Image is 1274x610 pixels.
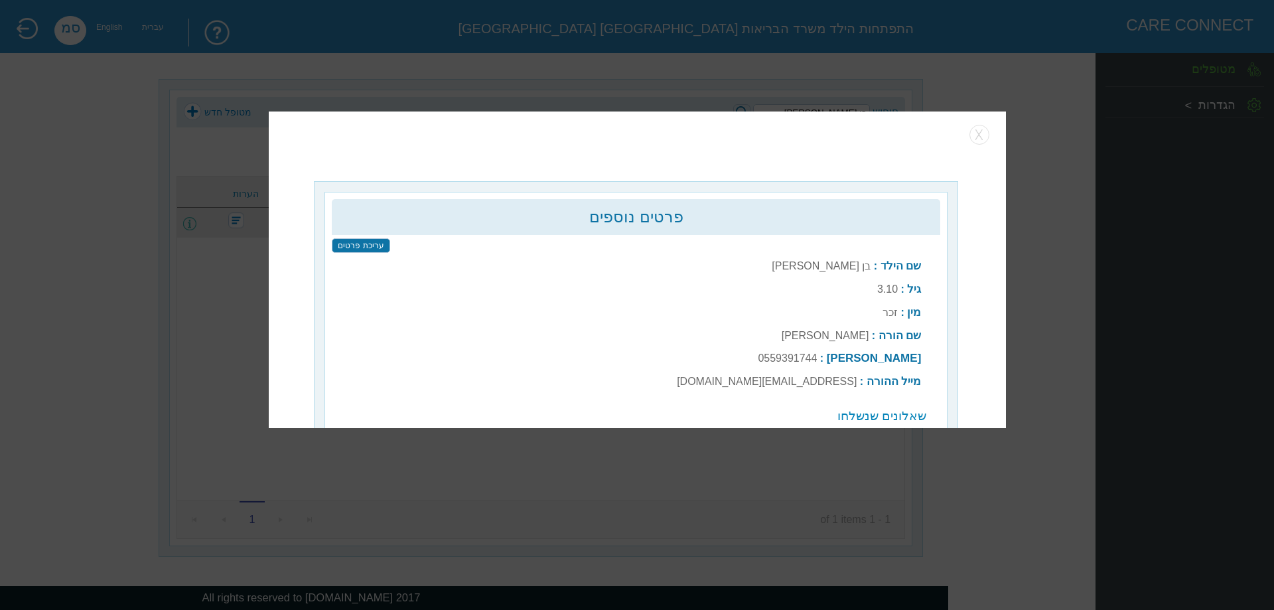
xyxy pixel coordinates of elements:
b: גיל [907,283,921,295]
b: שם הורה [878,329,921,342]
label: זכר [883,307,898,318]
label: [PERSON_NAME] [781,330,869,341]
b: : [873,260,877,271]
h2: פרטים נוספים [338,208,934,226]
b: : [859,376,863,387]
b: [PERSON_NAME] [826,352,921,364]
b: : [900,283,904,295]
b: שם הילד [880,260,921,272]
b: מין [907,306,921,319]
label: 3.10 [877,283,897,295]
b: : [819,352,823,364]
b: : [871,330,875,341]
label: בן [PERSON_NAME] [772,260,871,271]
span: שאלונים שנשלחו [837,409,926,423]
label: [EMAIL_ADDRESS][DOMAIN_NAME] [677,376,857,387]
input: עריכת פרטים [332,238,389,253]
b: : [900,307,904,318]
label: 0559391744 [758,352,817,364]
b: מייל ההורה [866,375,921,388]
